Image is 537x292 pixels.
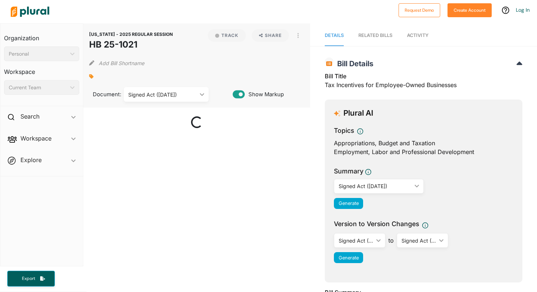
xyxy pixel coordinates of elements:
[399,3,440,17] button: Request Demo
[334,147,513,156] div: Employment, Labor and Professional Development
[128,91,197,98] div: Signed Act ([DATE])
[325,25,344,46] a: Details
[245,90,284,98] span: Show Markup
[358,32,392,39] div: RELATED BILLS
[4,61,79,77] h3: Workspace
[99,57,144,69] button: Add Bill Shortname
[334,166,363,176] h3: Summary
[89,38,173,51] h1: HB 25-1021
[9,84,67,91] div: Current Team
[447,6,492,14] a: Create Account
[407,33,429,38] span: Activity
[339,237,373,244] div: Signed Act ([DATE])
[325,72,522,94] div: Tax Incentives for Employee-Owned Businesses
[339,182,411,190] div: Signed Act ([DATE])
[249,29,292,42] button: Share
[17,276,40,282] span: Export
[89,90,115,98] span: Document:
[401,237,436,244] div: Signed Act ([DATE])
[399,6,440,14] a: Request Demo
[339,255,359,261] span: Generate
[334,252,363,263] button: Generate
[9,50,67,58] div: Personal
[20,112,39,120] h2: Search
[339,201,359,206] span: Generate
[89,31,173,37] span: [US_STATE] - 2025 REGULAR SESSION
[447,3,492,17] button: Create Account
[334,219,419,229] span: Version to Version Changes
[334,139,513,147] div: Appropriations, Budget and Taxation
[334,198,363,209] button: Generate
[343,109,373,118] h3: Plural AI
[252,29,289,42] button: Share
[7,271,55,287] button: Export
[516,7,530,13] a: Log In
[89,71,94,82] div: Add tags
[407,25,429,46] a: Activity
[208,29,246,42] button: Track
[325,72,522,81] h3: Bill Title
[358,25,392,46] a: RELATED BILLS
[4,27,79,44] h3: Organization
[334,126,354,135] h3: Topics
[385,236,397,245] span: to
[334,59,373,68] span: Bill Details
[325,33,344,38] span: Details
